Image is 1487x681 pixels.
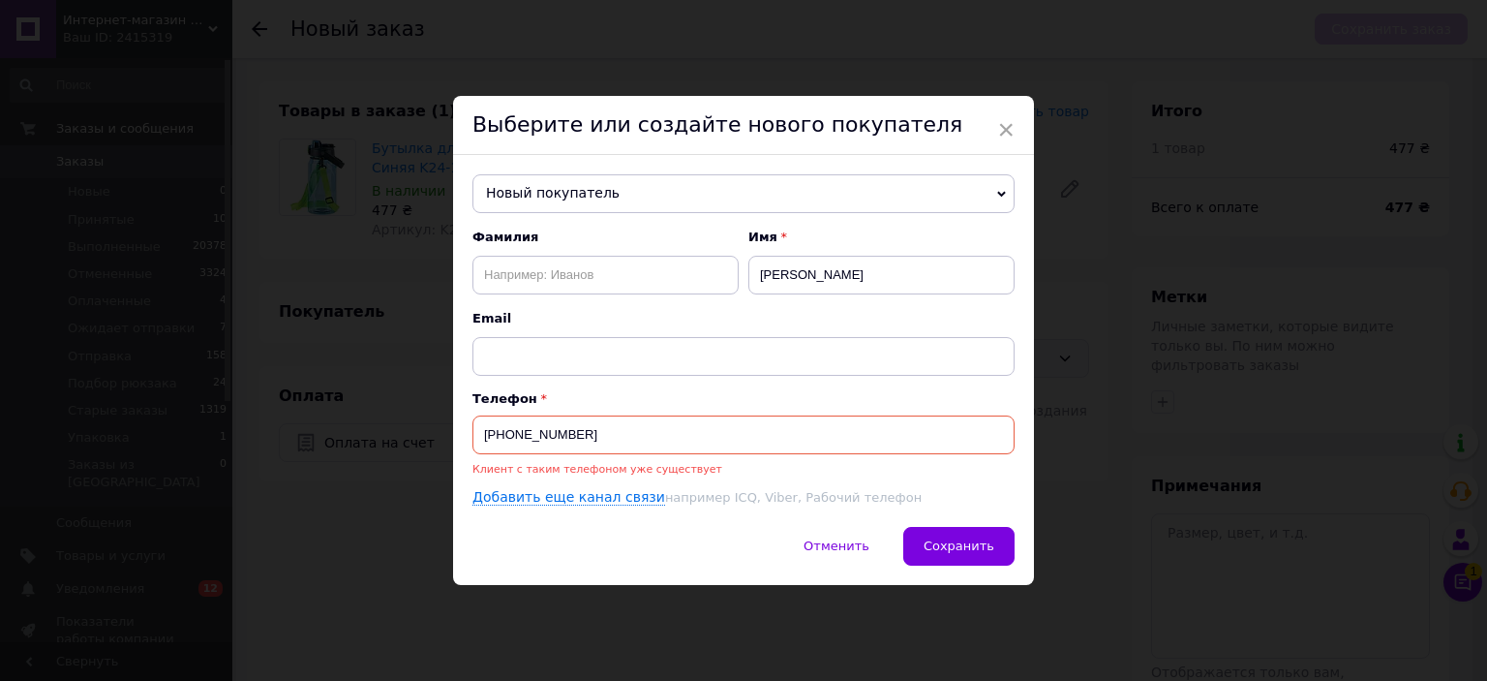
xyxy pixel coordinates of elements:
span: Сохранить [924,539,994,553]
input: Например: Иванов [472,256,739,294]
input: +38 096 0000000 [472,416,1015,454]
button: Отменить [783,527,890,566]
span: Фамилия [472,229,739,246]
span: Отменить [804,539,869,553]
button: Сохранить [903,527,1015,566]
span: Новый покупатель [472,174,1015,213]
span: × [997,113,1015,146]
div: Выберите или создайте нового покупателя [453,96,1034,155]
span: Клиент с таким телефоном уже существует [472,463,722,476]
span: например ICQ, Viber, Рабочий телефон [665,490,922,505]
input: Например: Иван [748,256,1015,294]
a: Добавить еще канал связи [472,489,665,506]
p: Телефон [472,391,1015,406]
span: Имя [748,229,1015,246]
span: Email [472,310,1015,327]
